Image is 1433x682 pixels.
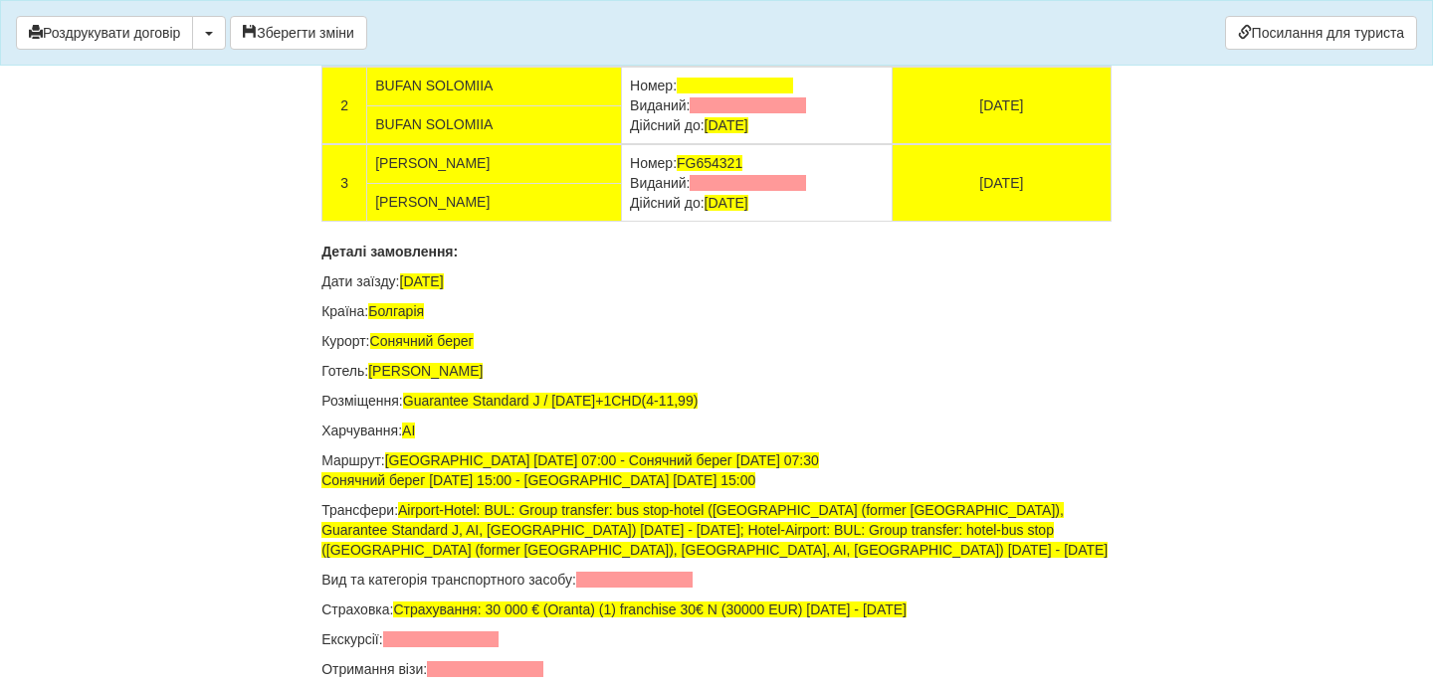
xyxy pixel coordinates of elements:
[321,599,1112,619] p: Страховка:
[322,144,367,222] td: 3
[321,244,458,259] b: Деталі замовлення:
[367,183,622,222] td: [PERSON_NAME]
[367,105,622,144] td: BUFAN SOLOMIIA
[230,16,367,50] button: Зберегти зміни
[16,16,193,50] button: Роздрукувати договір
[622,67,893,144] td: Номер: Виданий: Дійсний до:
[321,331,1112,351] p: Курорт:
[400,273,444,289] span: [DATE]
[321,271,1112,291] p: Дати заїзду:
[321,659,1112,679] p: Отримання візи:
[321,500,1112,560] p: Трансфери:
[368,303,424,319] span: Болгарія
[321,421,1112,440] p: Харчування:
[368,363,483,379] span: [PERSON_NAME]
[705,117,748,133] span: [DATE]
[321,301,1112,321] p: Країна:
[892,144,1111,222] td: [DATE]
[1225,16,1417,50] a: Посилання для туриста
[321,361,1112,381] p: Готель:
[393,601,907,617] span: Страхування: 30 000 € (Oranta) (1) franchise 30€ N (30000 EUR) [DATE] - [DATE]
[367,144,622,183] td: [PERSON_NAME]
[892,67,1111,144] td: [DATE]
[321,391,1112,411] p: Розміщення:
[321,570,1112,590] p: Вид та категорія транспортного засобу:
[705,195,748,211] span: [DATE]
[321,502,1108,558] span: Airport-Hotel: BUL: Group transfer: bus stop-hotel ([GEOGRAPHIC_DATA] (former [GEOGRAPHIC_DATA]),...
[677,155,742,171] span: FG654321
[367,67,622,105] td: BUFAN SOLOMIIA
[402,423,415,438] span: AI
[321,450,1112,490] p: Маршрут:
[322,67,367,144] td: 2
[370,333,474,349] span: Сонячний берег
[321,452,819,488] span: [GEOGRAPHIC_DATA] [DATE] 07:00 - Сонячний берег [DATE] 07:30 Сонячний берег [DATE] 15:00 - [GEOGR...
[321,629,1112,649] p: Екскурсії:
[403,393,699,409] span: Guarantee Standard J / [DATE]+1CHD(4-11,99)
[622,144,893,222] td: Номер: Виданий: Дійсний до:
